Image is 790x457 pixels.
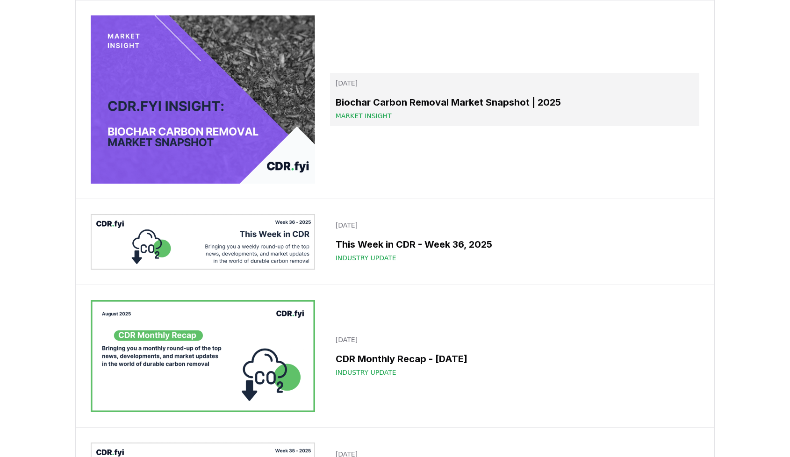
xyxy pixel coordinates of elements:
a: [DATE]CDR Monthly Recap - [DATE]Industry Update [330,329,699,383]
a: [DATE]This Week in CDR - Week 36, 2025Industry Update [330,215,699,268]
span: Industry Update [336,368,396,377]
h3: This Week in CDR - Week 36, 2025 [336,237,694,251]
img: CDR Monthly Recap - August 2025 blog post image [91,300,315,412]
span: Market Insight [336,111,392,121]
p: [DATE] [336,221,694,230]
h3: Biochar Carbon Removal Market Snapshot | 2025 [336,95,694,109]
span: Industry Update [336,253,396,263]
img: Biochar Carbon Removal Market Snapshot | 2025 blog post image [91,15,315,184]
a: [DATE]Biochar Carbon Removal Market Snapshot | 2025Market Insight [330,73,699,126]
img: This Week in CDR - Week 36, 2025 blog post image [91,214,315,270]
h3: CDR Monthly Recap - [DATE] [336,352,694,366]
p: [DATE] [336,79,694,88]
p: [DATE] [336,335,694,344]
